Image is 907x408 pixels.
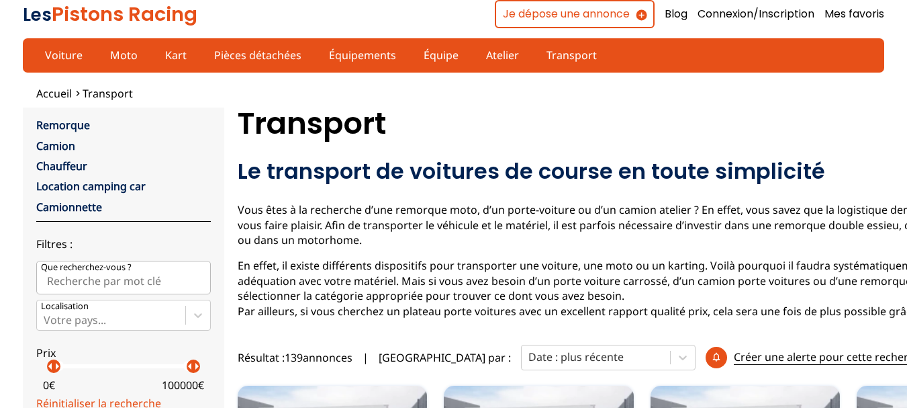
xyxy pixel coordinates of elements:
p: [GEOGRAPHIC_DATA] par : [379,350,511,365]
p: Filtres : [36,237,211,251]
a: Pièces détachées [205,44,310,67]
p: arrow_right [49,358,65,374]
p: arrow_right [189,358,205,374]
a: Mes favoris [824,7,884,22]
a: Accueil [36,86,72,101]
p: 100000 € [162,378,204,393]
a: Transport [538,44,606,67]
a: Blog [665,7,687,22]
p: arrow_left [182,358,198,374]
span: | [363,350,369,365]
a: Transport [83,86,133,101]
a: Connexion/Inscription [698,7,814,22]
p: arrow_left [42,358,58,374]
input: Votre pays... [44,314,46,326]
a: Kart [156,44,195,67]
p: Que recherchez-vous ? [41,261,132,274]
a: Voiture [36,44,91,67]
span: Résultat : 139 annonces [238,350,352,365]
p: Prix [36,345,211,360]
a: Location camping car [36,179,146,194]
a: Équipe [415,44,467,67]
input: Que recherchez-vous ? [36,261,211,294]
a: Remorque [36,118,90,132]
a: Camionnette [36,200,102,214]
a: Atelier [477,44,528,67]
p: 0 € [43,378,55,393]
a: Camion [36,138,75,153]
a: Moto [101,44,146,67]
span: Les [23,3,52,27]
a: LesPistons Racing [23,1,197,28]
p: Localisation [41,300,89,313]
a: Chauffeur [36,159,87,173]
a: Équipements [320,44,405,67]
